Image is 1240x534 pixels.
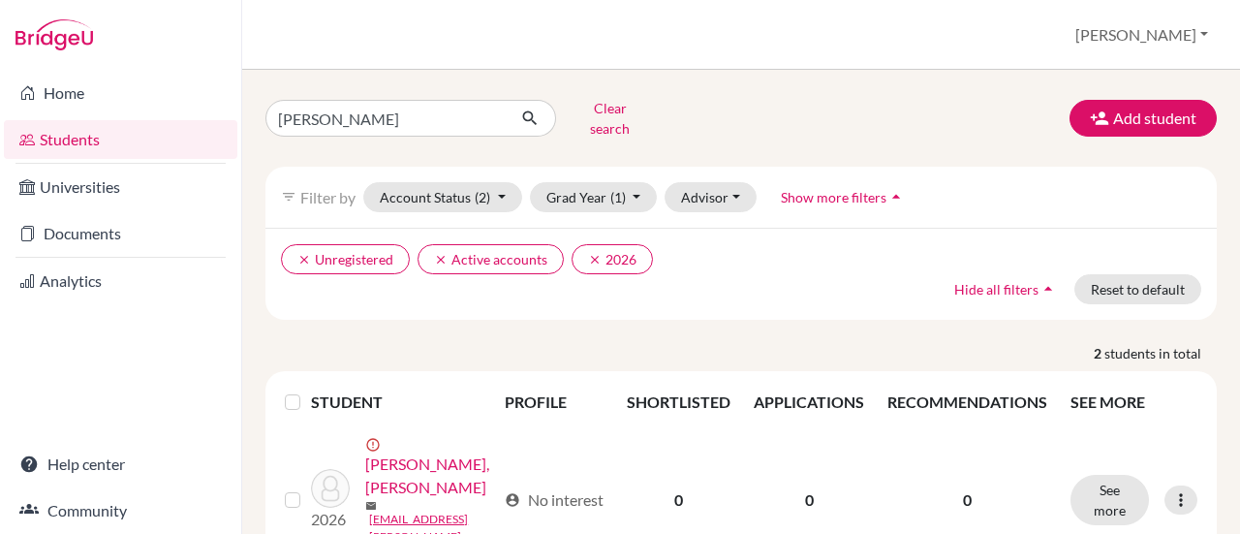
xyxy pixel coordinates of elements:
button: Advisor [665,182,757,212]
th: APPLICATIONS [742,379,876,425]
span: students in total [1104,343,1217,363]
span: error_outline [365,437,385,453]
button: Clear search [556,93,664,143]
img: Bridge-U [15,19,93,50]
span: mail [365,500,377,512]
i: arrow_drop_up [886,187,906,206]
span: (1) [610,189,626,205]
a: Universities [4,168,237,206]
span: Filter by [300,188,356,206]
a: Community [4,491,237,530]
th: SHORTLISTED [615,379,742,425]
button: Hide all filtersarrow_drop_up [938,274,1074,304]
i: clear [588,253,602,267]
p: 2026 [311,508,350,531]
th: STUDENT [311,379,493,425]
strong: 2 [1094,343,1104,363]
th: SEE MORE [1059,379,1209,425]
a: Students [4,120,237,159]
a: Home [4,74,237,112]
button: Add student [1069,100,1217,137]
div: No interest [505,488,604,512]
span: Hide all filters [954,281,1038,298]
button: Show more filtersarrow_drop_up [764,182,922,212]
p: 0 [887,488,1047,512]
button: [PERSON_NAME] [1067,16,1217,53]
button: Reset to default [1074,274,1201,304]
input: Find student by name... [265,100,506,137]
th: RECOMMENDATIONS [876,379,1059,425]
i: arrow_drop_up [1038,279,1058,298]
span: account_circle [505,492,520,508]
span: (2) [475,189,490,205]
i: filter_list [281,189,296,204]
button: clearUnregistered [281,244,410,274]
span: Show more filters [781,189,886,205]
a: [PERSON_NAME], [PERSON_NAME] [365,453,496,499]
button: Account Status(2) [363,182,522,212]
i: clear [297,253,311,267]
button: Grad Year(1) [530,182,658,212]
button: See more [1070,475,1149,525]
button: clear2026 [572,244,653,274]
a: Documents [4,214,237,253]
i: clear [434,253,448,267]
th: PROFILE [493,379,615,425]
button: clearActive accounts [418,244,564,274]
img: Chwesiuk, Mateusz [311,469,350,508]
a: Analytics [4,262,237,300]
a: Help center [4,445,237,484]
